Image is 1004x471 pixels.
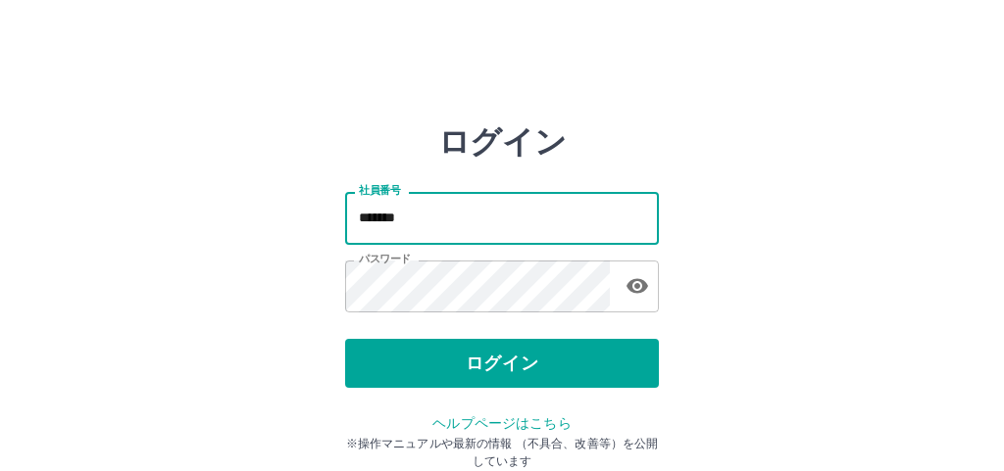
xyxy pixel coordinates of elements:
label: 社員番号 [359,183,400,198]
label: パスワード [359,252,411,266]
p: ※操作マニュアルや最新の情報 （不具合、改善等）を公開しています [345,435,659,470]
button: ログイン [345,339,659,388]
a: ヘルプページはこちら [432,415,571,431]
h2: ログイン [438,123,567,161]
